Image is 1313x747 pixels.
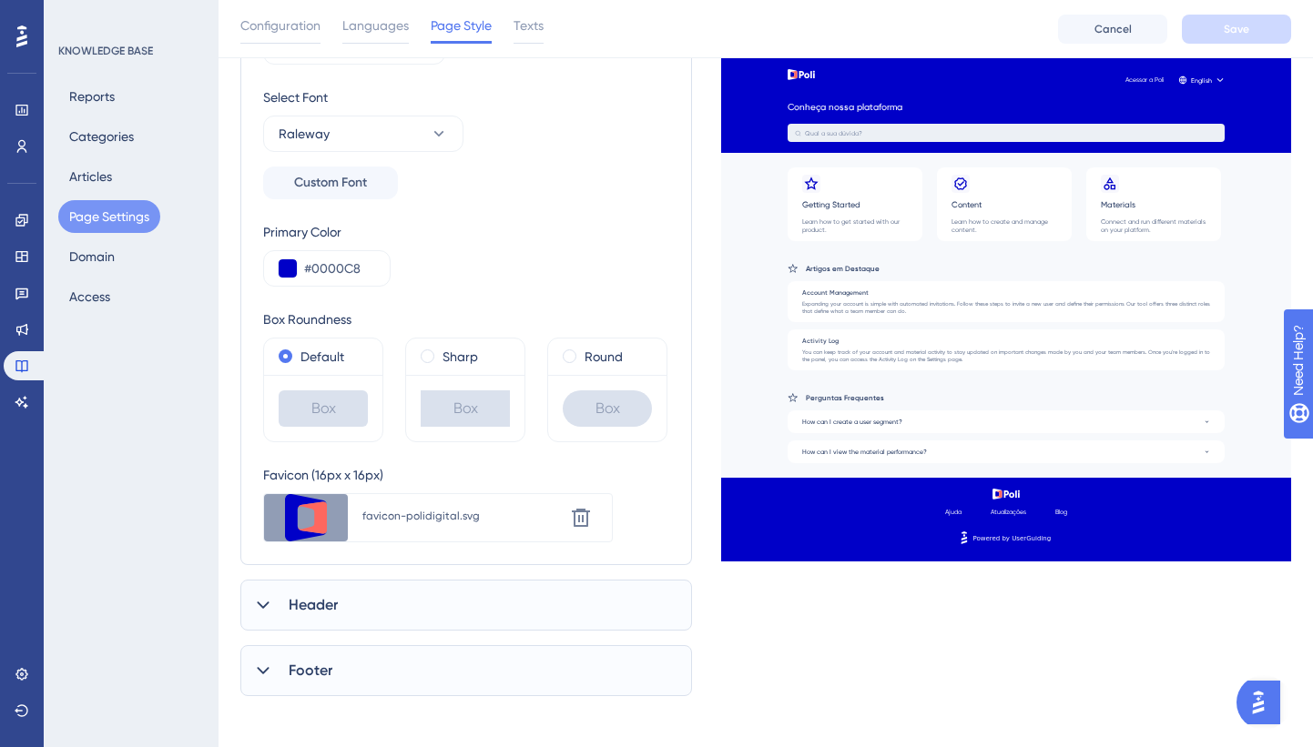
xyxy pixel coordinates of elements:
[263,86,463,108] div: Select Font
[43,5,114,26] span: Need Help?
[285,494,327,541] img: file-1753386375410.svg
[58,280,121,313] button: Access
[1094,22,1132,36] span: Cancel
[58,44,153,58] div: KNOWLEDGE BASE
[279,123,330,145] span: Raleway
[279,390,368,427] div: Box
[362,509,563,523] div: favicon-polidigital.svg
[289,660,332,681] span: Footer
[58,160,123,193] button: Articles
[514,15,544,36] span: Texts
[294,172,367,194] span: Custom Font
[342,15,409,36] span: Languages
[421,390,510,427] div: Box
[1182,15,1291,44] button: Save
[58,120,145,153] button: Categories
[263,167,398,199] button: Custom Font
[431,15,492,36] span: Page Style
[58,200,160,233] button: Page Settings
[263,308,667,330] div: Box Roundness
[58,80,126,113] button: Reports
[263,464,613,486] div: Favicon (16px x 16px)
[289,594,338,616] span: Header
[240,15,321,36] span: Configuration
[585,346,623,368] label: Round
[263,116,463,152] button: Raleway
[1237,675,1291,730] iframe: UserGuiding AI Assistant Launcher
[58,240,126,273] button: Domain
[443,346,478,368] label: Sharp
[563,390,652,427] div: Box
[1058,15,1167,44] button: Cancel
[263,221,391,243] div: Primary Color
[1224,22,1249,36] span: Save
[300,346,344,368] label: Default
